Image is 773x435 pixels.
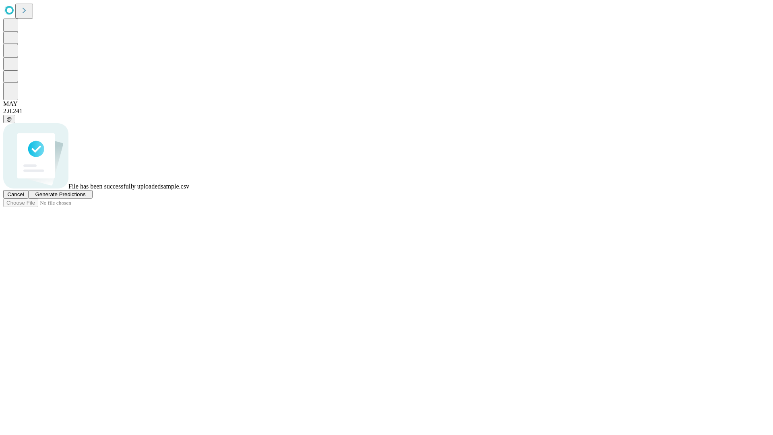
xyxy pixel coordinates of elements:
button: @ [3,115,15,123]
span: @ [6,116,12,122]
span: Generate Predictions [35,191,85,197]
button: Generate Predictions [28,190,93,199]
span: Cancel [7,191,24,197]
button: Cancel [3,190,28,199]
div: MAY [3,100,770,108]
div: 2.0.241 [3,108,770,115]
span: sample.csv [161,183,189,190]
span: File has been successfully uploaded [68,183,161,190]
